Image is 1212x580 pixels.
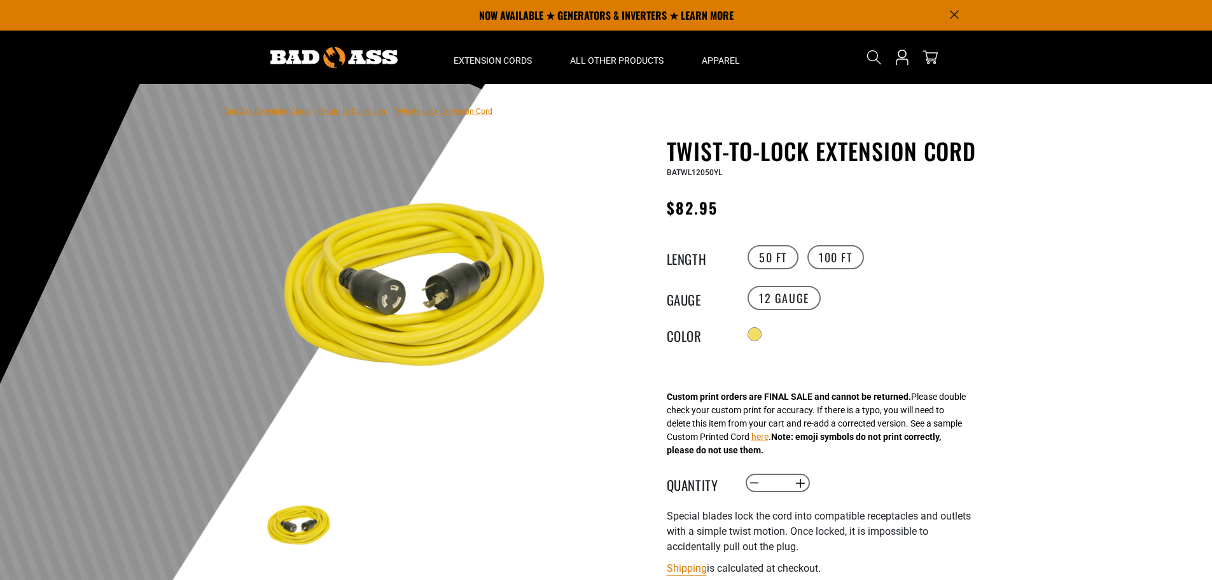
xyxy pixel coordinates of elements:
label: 100 FT [807,245,864,269]
label: 12 Gauge [748,286,821,310]
span: › [313,107,316,116]
label: Quantity [667,475,730,492]
div: is calculated at checkout. [667,560,979,577]
strong: Note: emoji symbols do not print correctly, please do not use them. [667,432,941,455]
h1: Twist-to-Lock Extension Cord [667,138,979,164]
summary: All Other Products [551,31,683,84]
img: yellow [262,490,336,564]
button: here [751,430,769,444]
summary: Apparel [683,31,759,84]
span: Special blades lock the cord into compatible receptacles and outlets with a simple twist motion. ... [667,510,971,553]
span: Apparel [702,55,740,66]
span: All Other Products [570,55,664,66]
legend: Color [667,326,730,343]
span: › [388,107,391,116]
summary: Search [864,47,884,67]
nav: breadcrumbs [225,103,492,118]
span: Twist-to-Lock Extension Cord [393,107,492,116]
img: Bad Ass Extension Cords [270,47,398,68]
strong: Custom print orders are FINAL SALE and cannot be returned. [667,392,911,402]
div: Please double check your custom print for accuracy. If there is a typo, you will need to delete t... [667,390,966,457]
span: BATWL12050YL [667,168,722,177]
span: Extension Cords [454,55,532,66]
a: Return to Collection [318,107,386,116]
span: $82.95 [667,196,718,219]
legend: Length [667,249,730,265]
a: Bad Ass Extension Cords [225,107,310,116]
legend: Gauge [667,290,730,306]
label: 50 FT [748,245,798,269]
img: yellow [262,140,569,447]
summary: Extension Cords [435,31,551,84]
a: Shipping [667,562,707,574]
